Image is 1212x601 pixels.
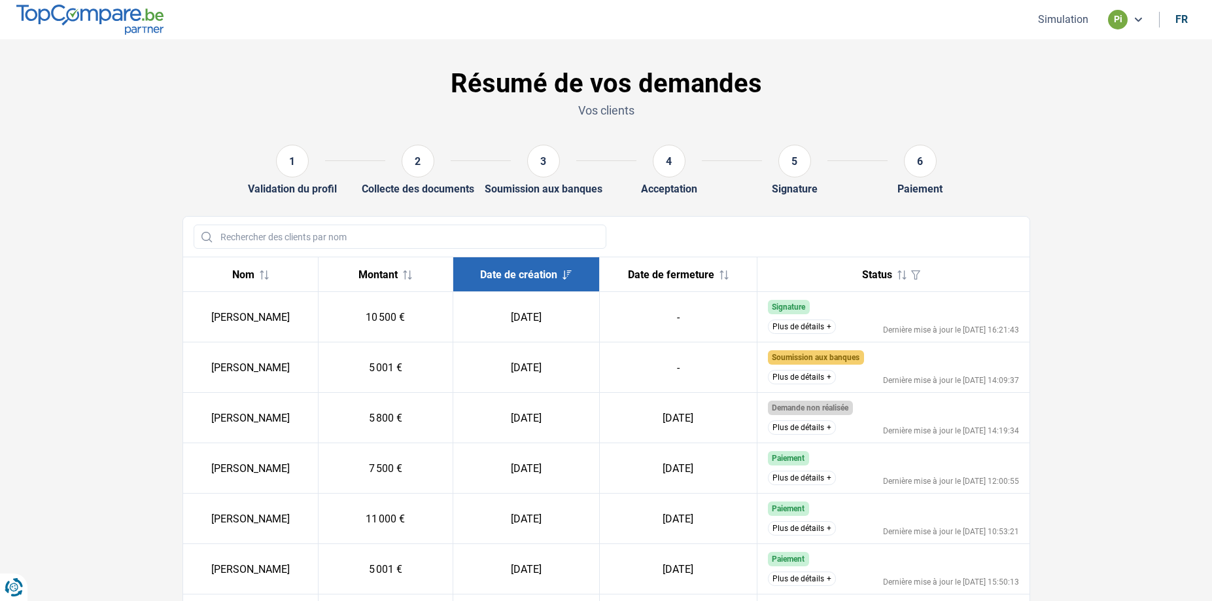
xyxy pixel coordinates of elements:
[318,494,453,544] td: 11 000 €
[182,102,1030,118] p: Vos clients
[183,342,319,393] td: [PERSON_NAME]
[232,268,254,281] span: Nom
[768,370,836,384] button: Plus de détails
[883,427,1019,435] div: Dernière mise à jour le [DATE] 14:19:34
[453,443,599,494] td: [DATE]
[883,376,1019,384] div: Dernière mise à jour le [DATE] 14:09:37
[453,342,599,393] td: [DATE]
[453,544,599,594] td: [DATE]
[599,544,757,594] td: [DATE]
[883,326,1019,334] div: Dernière mise à jour le [DATE] 16:21:43
[641,183,697,195] div: Acceptation
[1034,12,1092,26] button: Simulation
[599,342,757,393] td: -
[453,393,599,443] td: [DATE]
[527,145,560,177] div: 3
[16,5,164,34] img: TopCompare.be
[362,183,474,195] div: Collecte des documents
[768,319,836,334] button: Plus de détails
[862,268,892,281] span: Status
[904,145,937,177] div: 6
[183,393,319,443] td: [PERSON_NAME]
[628,268,714,281] span: Date de fermeture
[897,183,943,195] div: Paiement
[453,494,599,544] td: [DATE]
[318,342,453,393] td: 5 001 €
[883,477,1019,485] div: Dernière mise à jour le [DATE] 12:00:55
[182,68,1030,100] h1: Résumé de vos demandes
[183,544,319,594] td: [PERSON_NAME]
[194,225,606,249] input: Rechercher des clients par nom
[599,494,757,544] td: [DATE]
[772,504,805,513] span: Paiement
[183,443,319,494] td: [PERSON_NAME]
[183,494,319,544] td: [PERSON_NAME]
[768,521,836,536] button: Plus de détails
[599,393,757,443] td: [DATE]
[768,572,836,586] button: Plus de détails
[318,443,453,494] td: 7 500 €
[453,292,599,342] td: [DATE]
[768,420,836,435] button: Plus de détails
[1175,13,1188,26] div: fr
[599,443,757,494] td: [DATE]
[772,454,805,463] span: Paiement
[772,555,805,564] span: Paiement
[358,268,398,281] span: Montant
[1108,10,1128,29] div: pi
[883,528,1019,536] div: Dernière mise à jour le [DATE] 10:53:21
[772,353,859,362] span: Soumission aux banques
[480,268,557,281] span: Date de création
[276,145,309,177] div: 1
[183,292,319,342] td: [PERSON_NAME]
[485,183,602,195] div: Soumission aux banques
[768,471,836,485] button: Plus de détails
[599,292,757,342] td: -
[318,544,453,594] td: 5 001 €
[772,403,848,412] span: Demande non réalisée
[772,302,805,312] span: Signature
[653,145,685,177] div: 4
[318,292,453,342] td: 10 500 €
[778,145,811,177] div: 5
[402,145,434,177] div: 2
[248,183,337,195] div: Validation du profil
[318,393,453,443] td: 5 800 €
[883,578,1019,586] div: Dernière mise à jour le [DATE] 15:50:13
[772,183,818,195] div: Signature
